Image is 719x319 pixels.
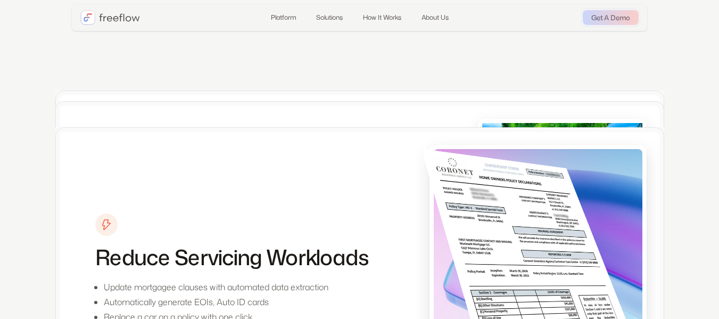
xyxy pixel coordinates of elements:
a: Platform [264,9,303,27]
h3: Reduce Servicing Workloads [95,244,369,270]
p: Update mortgagee clauses with automated data extraction [104,281,328,293]
a: How It Works [356,9,408,27]
a: home [80,10,140,25]
a: Get A Demo [583,10,639,25]
p: Automatically generate EOIs, Auto ID cards [104,296,328,308]
a: Solutions [309,9,350,27]
a: About Us [415,9,456,27]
